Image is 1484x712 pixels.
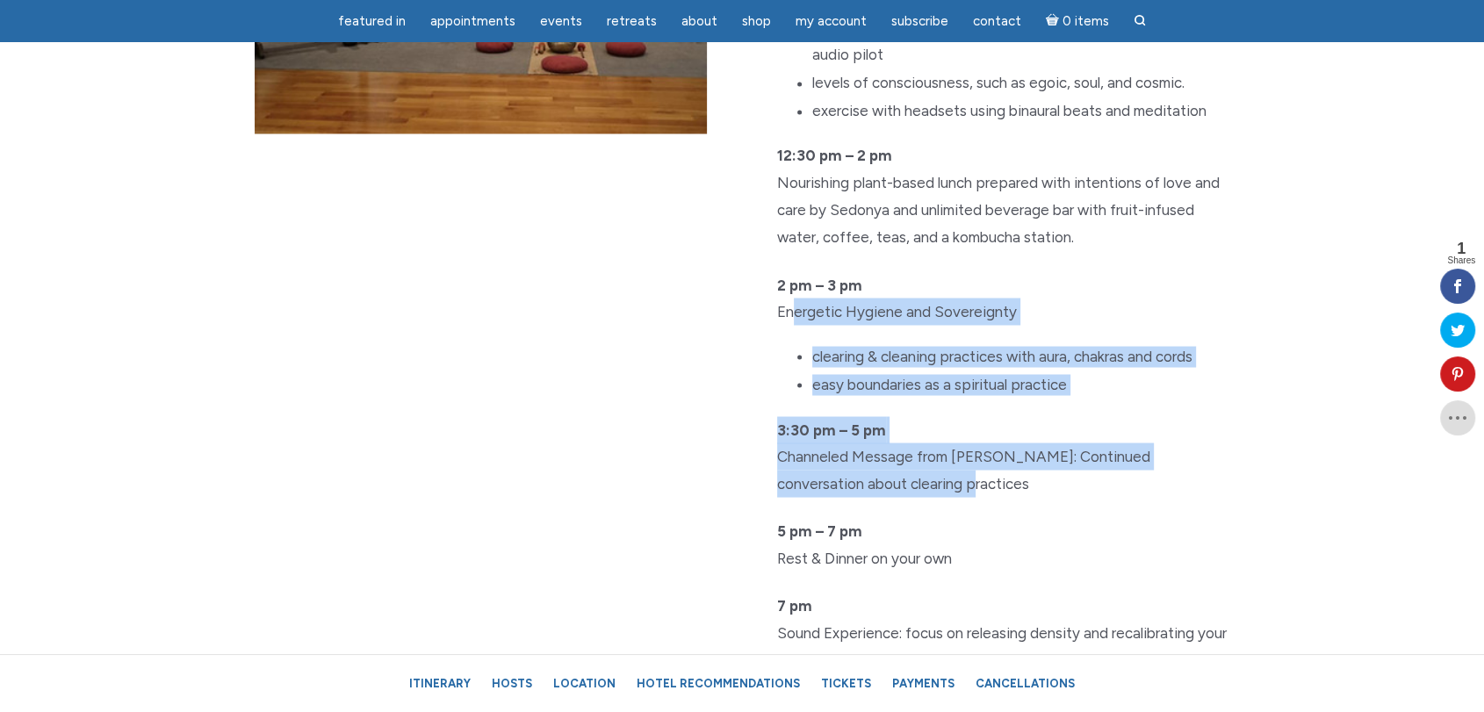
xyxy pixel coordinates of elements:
strong: 12:30 pm – 2 pm [777,147,892,164]
a: Itinerary [400,668,479,699]
a: About [671,4,728,39]
a: Cart0 items [1035,3,1120,39]
span: Events [540,13,582,29]
a: Tickets [812,668,880,699]
span: About [681,13,717,29]
a: My Account [785,4,877,39]
li: levels of consciousness, such as egoic, soul, and cosmic. [812,73,1229,94]
span: Shares [1447,256,1475,265]
a: Appointments [420,4,526,39]
a: featured in [328,4,416,39]
span: 0 items [1063,15,1109,28]
a: Cancellations [967,668,1084,699]
span: Shop [742,13,771,29]
p: Rest & Dinner on your own [777,517,1229,571]
span: featured in [338,13,406,29]
a: Subscribe [881,4,959,39]
span: Retreats [607,13,657,29]
span: Appointments [430,13,515,29]
p: Channeled Message from [PERSON_NAME]: Continued conversation about clearing practices [777,416,1229,497]
strong: 5 pm – 7 pm [777,521,862,539]
a: Contact [962,4,1032,39]
span: Subscribe [891,13,948,29]
a: Payments [883,668,963,699]
li: exercise with headsets using binaural beats and meditation [812,101,1229,122]
span: 1 [1447,241,1475,256]
strong: 2 pm – 3 pm [777,276,862,293]
i: Cart [1046,13,1063,29]
p: Nourishing plant-based lunch prepared with intentions of love and care by Sedonya and unlimited b... [777,142,1229,249]
a: Hosts [483,668,541,699]
li: easy boundaries as a spiritual practice [812,374,1229,395]
li: clearing & cleaning practices with aura, chakras and cords [812,346,1229,367]
li: brainwave states and heart brain coherence to awaken from audio pilot [812,24,1229,66]
a: Retreats [596,4,667,39]
a: Hotel Recommendations [628,668,809,699]
span: Contact [973,13,1021,29]
strong: 7 pm [777,596,812,614]
p: Sound Experience: focus on releasing density and recalibrating your frequency [777,592,1229,672]
a: Events [529,4,593,39]
a: Shop [731,4,782,39]
a: Location [544,668,624,699]
strong: 3:30 pm – 5 pm [777,421,886,438]
p: Energetic Hygiene and Sovereignty [777,271,1229,325]
span: My Account [796,13,867,29]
